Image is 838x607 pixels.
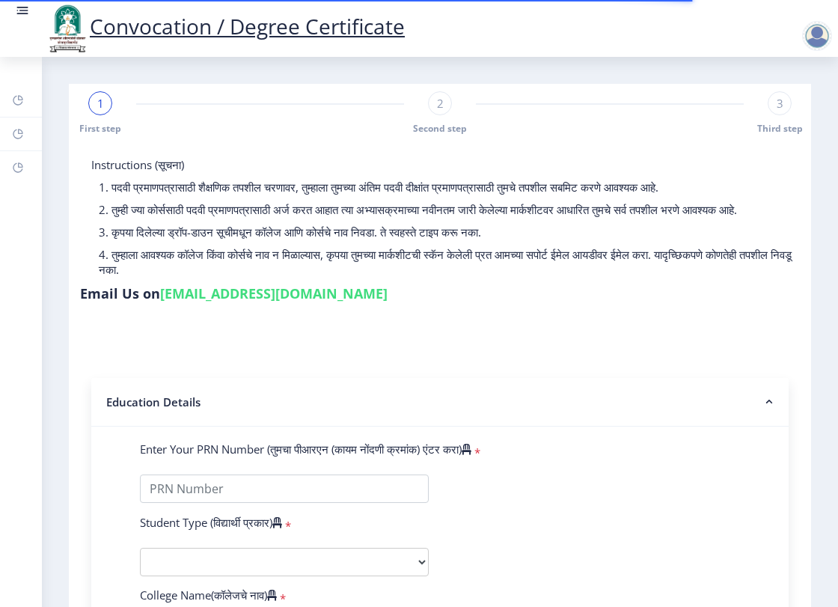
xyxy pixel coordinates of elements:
[80,284,388,302] h6: Email Us on
[437,96,444,111] span: 2
[140,588,277,603] label: College Name(कॉलेजचे नाव)
[777,96,783,111] span: 3
[97,96,104,111] span: 1
[160,284,388,302] a: [EMAIL_ADDRESS][DOMAIN_NAME]
[99,180,796,195] p: 1. पदवी प्रमाणपत्रासाठी शैक्षणिक तपशील चरणावर, तुम्हाला तुमच्या अंतिम पदवी दीक्षांत प्रमाणपत्रासा...
[99,225,796,240] p: 3. कृपया दिलेल्या ड्रॉप-डाउन सूचीमधून कॉलेज आणि कोर्सचे नाव निवडा. ते स्वहस्ते टाइप करू नका.
[45,3,90,54] img: logo
[99,202,796,217] p: 2. तुम्ही ज्या कोर्ससाठी पदवी प्रमाणपत्रासाठी अर्ज करत आहात त्या अभ्यासक्रमाच्या नवीनतम जारी केले...
[757,122,803,135] span: Third step
[91,378,789,427] nb-accordion-item-header: Education Details
[140,515,282,530] label: Student Type (विद्यार्थी प्रकार)
[413,122,467,135] span: Second step
[140,475,429,503] input: PRN Number
[140,442,471,457] label: Enter Your PRN Number (तुमचा पीआरएन (कायम नोंदणी क्रमांक) एंटर करा)
[45,12,405,40] a: Convocation / Degree Certificate
[99,247,796,277] p: 4. तुम्हाला आवश्यक कॉलेज किंवा कोर्सचे नाव न मिळाल्यास, कृपया तुमच्या मार्कशीटची स्कॅन केलेली प्र...
[79,122,121,135] span: First step
[91,157,184,172] span: Instructions (सूचना)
